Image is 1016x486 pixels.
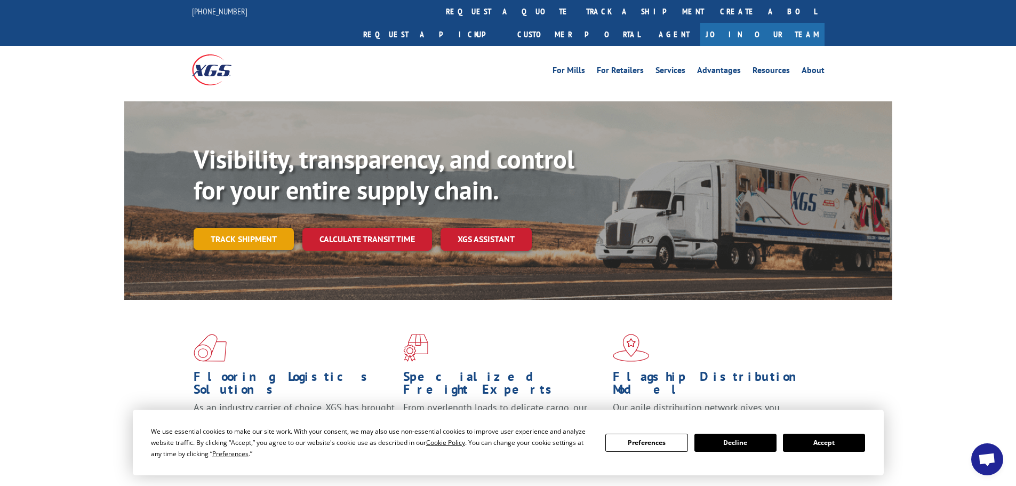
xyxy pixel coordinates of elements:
a: Calculate transit time [302,228,432,251]
button: Decline [694,434,777,452]
a: Track shipment [194,228,294,250]
h1: Flooring Logistics Solutions [194,370,395,401]
span: As an industry carrier of choice, XGS has brought innovation and dedication to flooring logistics... [194,401,395,439]
span: Cookie Policy [426,438,465,447]
span: Our agile distribution network gives you nationwide inventory management on demand. [613,401,809,426]
a: [PHONE_NUMBER] [192,6,247,17]
img: xgs-icon-focused-on-flooring-red [403,334,428,362]
a: XGS ASSISTANT [441,228,532,251]
div: Open chat [971,443,1003,475]
p: From overlength loads to delicate cargo, our experienced staff knows the best way to move your fr... [403,401,605,449]
a: Agent [648,23,700,46]
a: About [802,66,825,78]
a: Advantages [697,66,741,78]
img: xgs-icon-total-supply-chain-intelligence-red [194,334,227,362]
a: Request a pickup [355,23,509,46]
a: For Mills [553,66,585,78]
span: Preferences [212,449,249,458]
button: Accept [783,434,865,452]
img: xgs-icon-flagship-distribution-model-red [613,334,650,362]
a: For Retailers [597,66,644,78]
button: Preferences [605,434,687,452]
a: Resources [753,66,790,78]
a: Services [655,66,685,78]
a: Join Our Team [700,23,825,46]
h1: Flagship Distribution Model [613,370,814,401]
b: Visibility, transparency, and control for your entire supply chain. [194,142,574,206]
div: We use essential cookies to make our site work. With your consent, we may also use non-essential ... [151,426,593,459]
h1: Specialized Freight Experts [403,370,605,401]
div: Cookie Consent Prompt [133,410,884,475]
a: Customer Portal [509,23,648,46]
